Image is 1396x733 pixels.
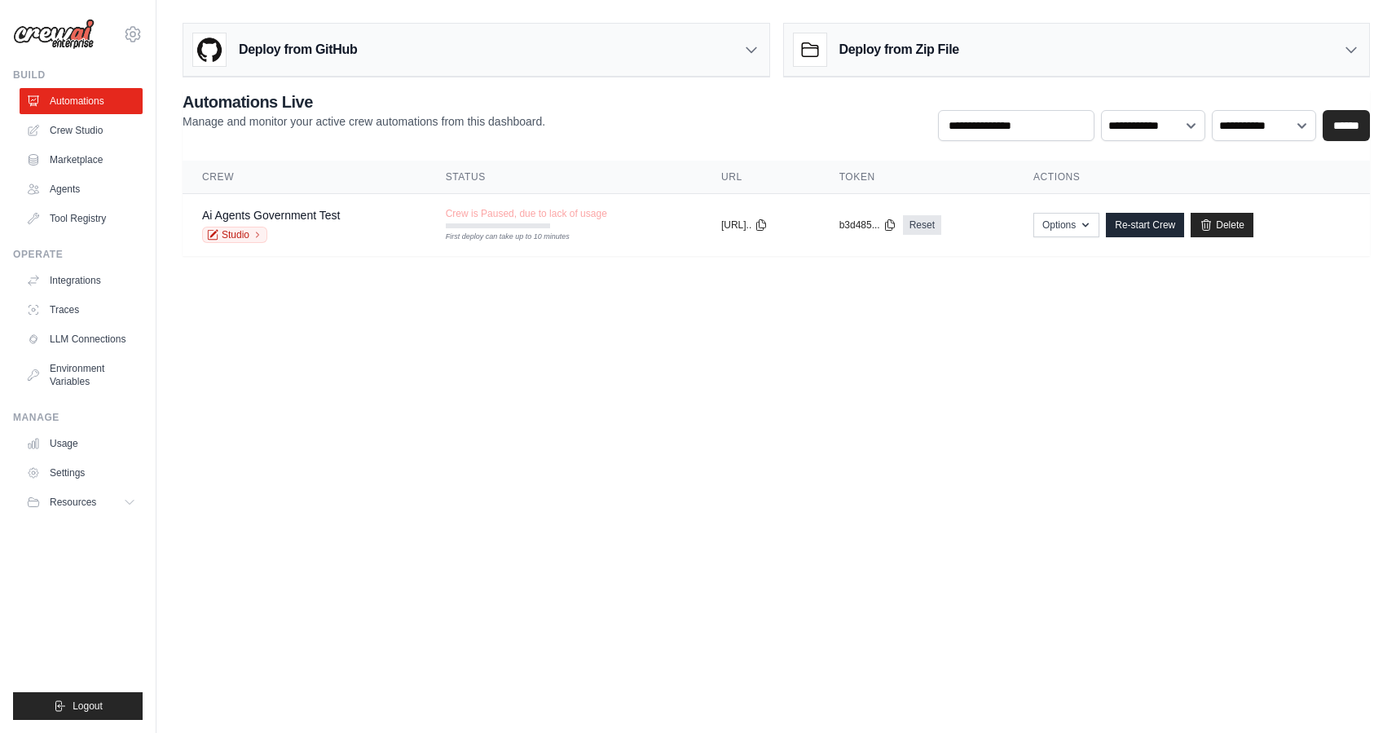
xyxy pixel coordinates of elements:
button: b3d485... [839,219,896,232]
th: Actions [1014,161,1370,194]
th: Status [426,161,702,194]
a: Environment Variables [20,355,143,395]
a: Delete [1191,213,1253,237]
div: First deploy can take up to 10 minutes [446,232,550,243]
div: Build [13,68,143,82]
a: Reset [903,215,941,235]
a: Ai Agents Government Test [202,209,340,222]
img: Logo [13,19,95,50]
a: Crew Studio [20,117,143,144]
div: Manage [13,411,143,424]
a: Studio [202,227,267,243]
a: Usage [20,431,143,457]
h2: Automations Live [183,91,545,113]
img: GitHub Logo [193,33,226,66]
h3: Deploy from Zip File [839,40,959,60]
th: Crew [183,161,426,194]
span: Crew is Paused, due to lack of usage [446,207,607,220]
p: Manage and monitor your active crew automations from this dashboard. [183,113,545,130]
a: Settings [20,460,143,486]
th: Token [820,161,1014,194]
a: Re-start Crew [1106,213,1184,237]
th: URL [702,161,820,194]
a: Agents [20,176,143,202]
button: Options [1033,213,1099,237]
button: Resources [20,489,143,515]
a: Automations [20,88,143,114]
a: Marketplace [20,147,143,173]
h3: Deploy from GitHub [239,40,357,60]
span: Logout [73,700,103,713]
a: Integrations [20,267,143,294]
div: Operate [13,248,143,261]
button: Logout [13,692,143,720]
a: LLM Connections [20,326,143,352]
span: Resources [50,496,96,509]
a: Tool Registry [20,205,143,232]
a: Traces [20,297,143,323]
